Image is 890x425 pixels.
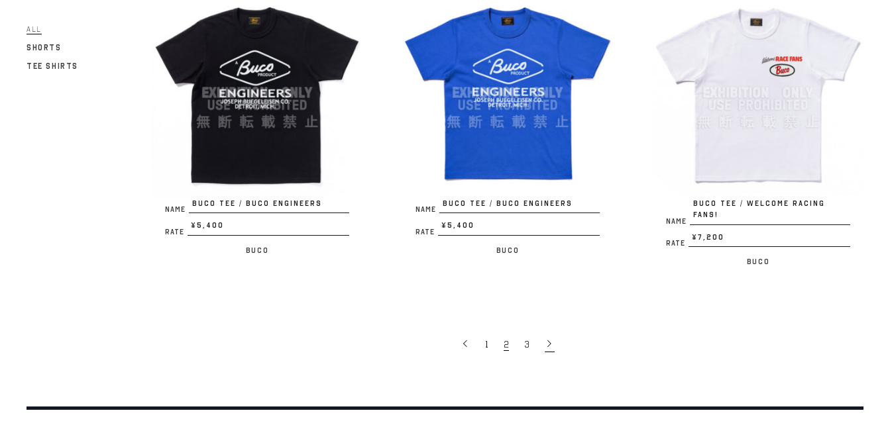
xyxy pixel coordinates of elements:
a: 3 [518,330,538,357]
span: BUCO TEE / BUCO ENGINEERS [439,198,600,214]
p: Buco [653,254,863,269]
span: Tee Shirts [27,62,78,71]
span: Rate [416,228,438,236]
a: All [27,21,42,37]
span: Name [666,218,690,225]
span: Name [416,206,439,213]
span: ¥5,400 [438,220,600,236]
span: ¥7,200 [689,232,850,248]
span: Rate [165,228,188,236]
span: ¥5,400 [188,220,349,236]
span: Shorts [27,43,62,52]
span: 1 [485,338,488,351]
span: 2 [504,338,509,351]
span: All [27,24,42,34]
span: 3 [524,338,529,351]
a: Shorts [27,40,62,56]
span: BUCO TEE / BUCO ENGINEERS [189,198,349,214]
p: Buco [152,242,362,258]
p: Buco [402,242,613,258]
a: Tee Shirts [27,58,78,74]
span: Rate [666,240,689,247]
span: Name [165,206,189,213]
span: BUCO TEE / WELCOME RACING FANS! [690,198,850,225]
a: 1 [478,330,497,357]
